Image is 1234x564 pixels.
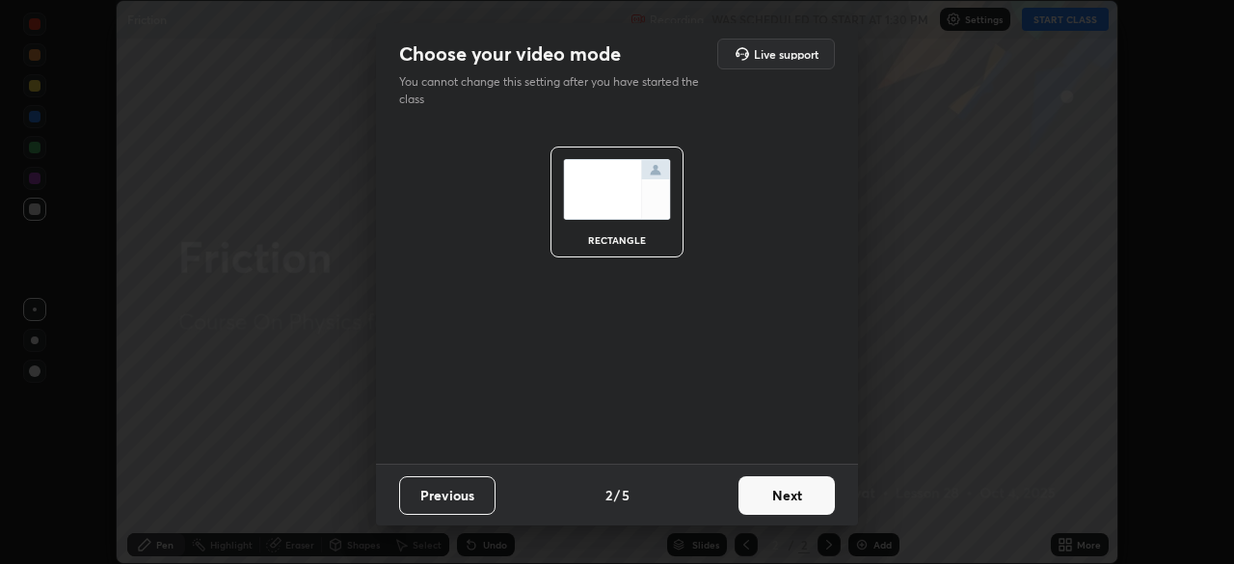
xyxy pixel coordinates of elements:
[399,73,711,108] p: You cannot change this setting after you have started the class
[614,485,620,505] h4: /
[754,48,818,60] h5: Live support
[399,41,621,67] h2: Choose your video mode
[622,485,630,505] h4: 5
[399,476,496,515] button: Previous
[605,485,612,505] h4: 2
[563,159,671,220] img: normalScreenIcon.ae25ed63.svg
[578,235,656,245] div: rectangle
[738,476,835,515] button: Next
